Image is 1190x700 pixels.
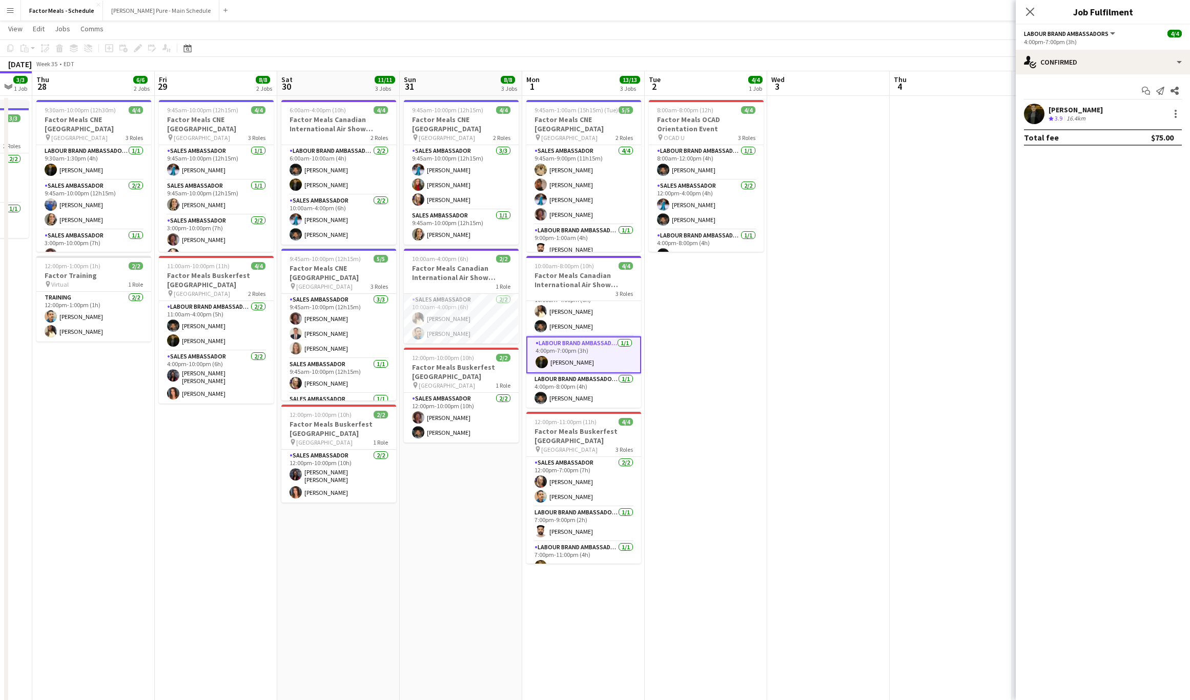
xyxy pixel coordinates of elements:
app-card-role: Sales Ambassador2/210:00am-4:00pm (6h)[PERSON_NAME][PERSON_NAME] [281,195,396,245]
span: Tue [649,75,661,84]
span: 3 Roles [738,134,755,142]
a: Edit [29,22,49,35]
span: [GEOGRAPHIC_DATA] [296,283,353,290]
span: 4/4 [129,106,143,114]
app-job-card: 8:00am-8:00pm (12h)4/4Factor Meals OCAD Orientation Event OCAD U3 RolesLabour Brand Ambassadors1/... [649,100,764,252]
span: 9:45am-10:00pm (12h15m) [290,255,361,263]
span: 3 Roles [615,446,633,453]
app-card-role: Labour Brand Ambassadors1/14:00pm-8:00pm (4h)[PERSON_NAME] [526,373,641,408]
span: 3/3 [6,114,20,122]
h3: Factor Meals Canadian International Air Show [GEOGRAPHIC_DATA] [281,115,396,133]
app-job-card: 12:00pm-11:00pm (11h)4/4Factor Meals Buskerfest [GEOGRAPHIC_DATA] [GEOGRAPHIC_DATA]3 RolesSales A... [526,412,641,564]
span: 5 [1015,81,1024,92]
span: Wed [771,75,785,84]
span: Mon [526,75,540,84]
div: 11:00am-10:00pm (11h)4/4Factor Meals Buskerfest [GEOGRAPHIC_DATA] [GEOGRAPHIC_DATA]2 RolesLabour ... [159,256,274,404]
div: 6:00am-4:00pm (10h)4/4Factor Meals Canadian International Air Show [GEOGRAPHIC_DATA]2 RolesLabour... [281,100,396,245]
span: 9:30am-10:00pm (12h30m) [45,106,116,114]
div: 3 Jobs [501,85,517,92]
span: 12:00pm-10:00pm (10h) [290,411,352,418]
app-card-role: Sales Ambassador2/212:00pm-7:00pm (7h)[PERSON_NAME][PERSON_NAME] [526,457,641,507]
app-card-role: Sales Ambassador1/1 [281,393,396,428]
span: 1 Role [373,438,388,446]
span: 3 Roles [615,290,633,297]
app-job-card: 12:00pm-10:00pm (10h)2/2Factor Meals Buskerfest [GEOGRAPHIC_DATA] [GEOGRAPHIC_DATA]1 RoleSales Am... [281,405,396,503]
div: 9:45am-10:00pm (12h15m)4/4Factor Meals CNE [GEOGRAPHIC_DATA] [GEOGRAPHIC_DATA]2 RolesSales Ambass... [404,100,519,245]
span: 6:00am-4:00pm (10h) [290,106,346,114]
span: 4/4 [374,106,388,114]
span: 2 Roles [248,290,265,297]
h3: Factor Meals Buskerfest [GEOGRAPHIC_DATA] [281,419,396,438]
app-card-role: Sales Ambassador2/210:00am-4:00pm (6h)[PERSON_NAME][PERSON_NAME] [404,294,519,344]
span: 1 Role [128,281,143,288]
app-card-role: Sales Ambassador2/29:45am-10:00pm (12h15m)[PERSON_NAME][PERSON_NAME] [36,180,151,230]
h3: Factor Meals CNE [GEOGRAPHIC_DATA] [159,115,274,133]
span: 2/2 [374,411,388,418]
app-card-role: Sales Ambassador1/19:45am-10:00pm (12h15m)[PERSON_NAME] [404,210,519,245]
span: 1 [525,81,540,92]
span: 2 Roles [615,134,633,142]
app-card-role: Labour Brand Ambassadors1/19:30am-1:30pm (4h)[PERSON_NAME] [36,145,151,180]
span: 6/6 [133,76,148,84]
h3: Factor Meals Buskerfest [GEOGRAPHIC_DATA] [404,363,519,381]
app-card-role: Labour Brand Ambassadors1/18:00am-12:00pm (4h)[PERSON_NAME] [649,145,764,180]
app-card-role: Sales Ambassador3/39:45am-10:00pm (12h15m)[PERSON_NAME][PERSON_NAME][PERSON_NAME] [281,294,396,358]
span: Comms [80,24,104,33]
app-card-role: Labour Brand Ambassadors1/17:00pm-11:00pm (4h)[PERSON_NAME] [526,542,641,576]
span: 4/4 [619,418,633,426]
app-card-role: Labour Brand Ambassadors2/211:00am-4:00pm (5h)[PERSON_NAME][PERSON_NAME] [159,301,274,351]
span: 11/11 [375,76,395,84]
h3: Factor Meals Canadian International Air Show [GEOGRAPHIC_DATA] [404,264,519,282]
span: 9:45am-1:00am (15h15m) (Tue) [535,106,618,114]
app-job-card: 10:00am-4:00pm (6h)2/2Factor Meals Canadian International Air Show [GEOGRAPHIC_DATA]1 RoleSales A... [404,249,519,344]
span: 5/5 [374,255,388,263]
span: 8/8 [256,76,270,84]
span: View [8,24,23,33]
span: 12:00pm-10:00pm (10h) [412,354,474,362]
app-card-role: Training2/212:00pm-1:00pm (1h)[PERSON_NAME][PERSON_NAME] [36,292,151,342]
span: 3 [770,81,785,92]
button: Labour Brand Ambassadors [1024,30,1117,37]
h3: Factor Meals CNE [GEOGRAPHIC_DATA] [404,115,519,133]
span: 28 [35,81,49,92]
span: 10:00am-8:00pm (10h) [535,262,594,270]
span: Edit [33,24,45,33]
app-card-role: Labour Brand Ambassadors1/17:00pm-9:00pm (2h)[PERSON_NAME] [526,507,641,542]
span: [GEOGRAPHIC_DATA] [296,438,353,446]
a: Jobs [51,22,74,35]
app-job-card: 10:00am-8:00pm (10h)4/4Factor Meals Canadian International Air Show [GEOGRAPHIC_DATA]3 RolesSales... [526,256,641,408]
div: $75.00 [1151,132,1174,143]
app-job-card: 9:45am-10:00pm (12h15m)5/5Factor Meals CNE [GEOGRAPHIC_DATA] [GEOGRAPHIC_DATA]3 RolesSales Ambass... [281,249,396,401]
app-card-role: Sales Ambassador2/212:00pm-10:00pm (10h)[PERSON_NAME] [PERSON_NAME][PERSON_NAME] [281,450,396,503]
div: Total fee [1024,132,1059,143]
span: 2 Roles [3,142,20,150]
a: Comms [76,22,108,35]
div: [PERSON_NAME] [1049,105,1103,114]
div: 3 Jobs [620,85,640,92]
div: [DATE] [8,59,32,69]
span: 30 [280,81,293,92]
div: 9:30am-10:00pm (12h30m)4/4Factor Meals CNE [GEOGRAPHIC_DATA] [GEOGRAPHIC_DATA]3 RolesLabour Brand... [36,100,151,252]
span: [GEOGRAPHIC_DATA] [174,290,230,297]
app-job-card: 9:45am-1:00am (15h15m) (Tue)5/5Factor Meals CNE [GEOGRAPHIC_DATA] [GEOGRAPHIC_DATA]2 RolesSales A... [526,100,641,252]
span: Sun [404,75,416,84]
div: 12:00pm-10:00pm (10h)2/2Factor Meals Buskerfest [GEOGRAPHIC_DATA] [GEOGRAPHIC_DATA]1 RoleSales Am... [404,348,519,443]
button: Factor Meals - Schedule [21,1,103,21]
span: 12:00pm-11:00pm (11h) [535,418,597,426]
span: Jobs [55,24,70,33]
app-card-role: Labour Brand Ambassadors1/19:00pm-1:00am (4h)[PERSON_NAME] [526,225,641,259]
div: 1 Job [749,85,762,92]
h3: Factor Meals CNE [GEOGRAPHIC_DATA] [36,115,151,133]
div: 3 Jobs [375,85,395,92]
span: Fri [159,75,167,84]
span: 2 Roles [371,134,388,142]
app-card-role: Sales Ambassador2/210:00am-4:00pm (6h)[PERSON_NAME][PERSON_NAME] [526,287,641,336]
app-card-role: Labour Brand Ambassadors2/26:00am-10:00am (4h)[PERSON_NAME][PERSON_NAME] [281,145,396,195]
div: 4:00pm-7:00pm (3h) [1024,38,1182,46]
span: 12:00pm-1:00pm (1h) [45,262,100,270]
span: Sat [281,75,293,84]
